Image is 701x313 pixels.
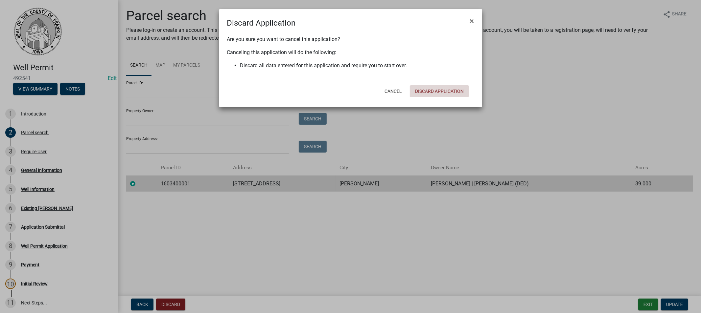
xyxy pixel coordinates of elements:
[379,85,407,97] button: Cancel
[470,16,474,26] span: ×
[240,62,474,70] li: Discard all data entered for this application and require you to start over.
[227,17,296,29] h4: Discard Application
[465,12,479,30] button: Close
[227,49,474,56] p: Canceling this application will do the following:
[227,35,474,43] p: Are you sure you want to cancel this application?
[410,85,469,97] button: Discard Application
